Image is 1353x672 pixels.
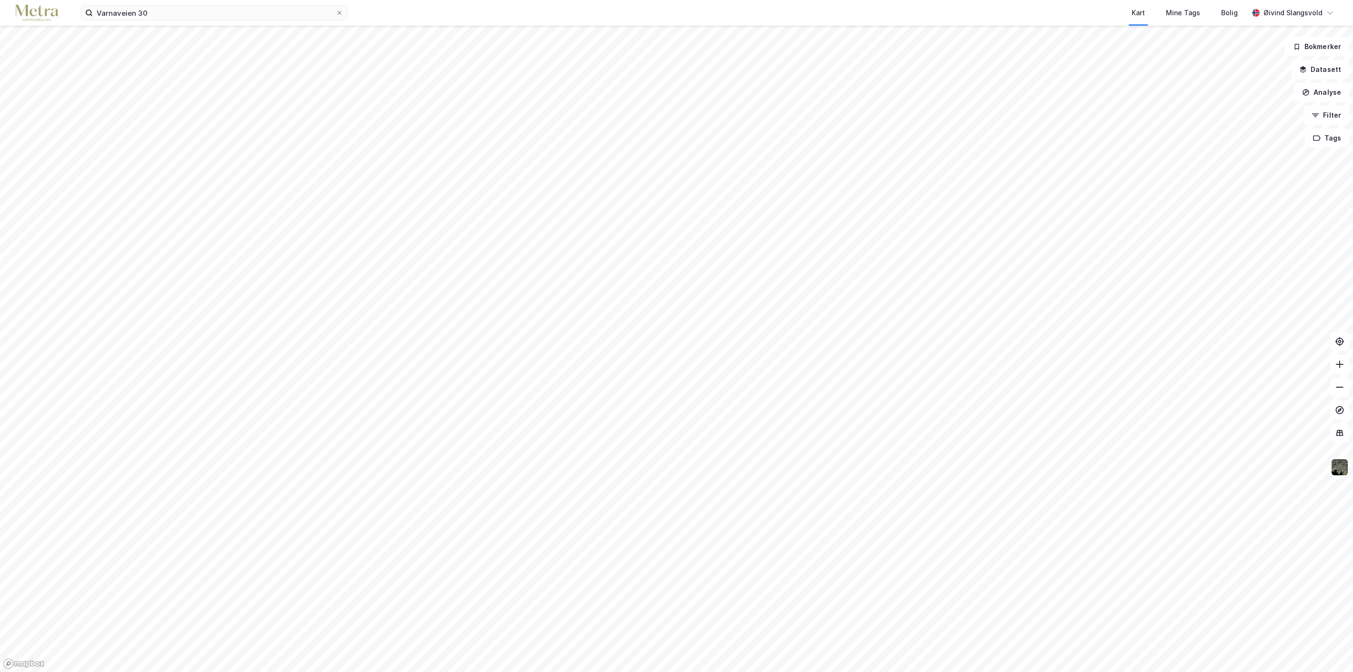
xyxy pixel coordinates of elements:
[1305,129,1349,148] button: Tags
[1305,626,1353,672] iframe: Chat Widget
[1221,7,1238,19] div: Bolig
[1305,626,1353,672] div: Kontrollprogram for chat
[1166,7,1200,19] div: Mine Tags
[1303,106,1349,125] button: Filter
[93,6,336,20] input: Søk på adresse, matrikkel, gårdeiere, leietakere eller personer
[1285,37,1349,56] button: Bokmerker
[1331,458,1349,476] img: 9k=
[1294,83,1349,102] button: Analyse
[1132,7,1145,19] div: Kart
[1263,7,1323,19] div: Øivind Slangsvold
[1291,60,1349,79] button: Datasett
[15,5,58,21] img: metra-logo.256734c3b2bbffee19d4.png
[3,658,45,669] a: Mapbox homepage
